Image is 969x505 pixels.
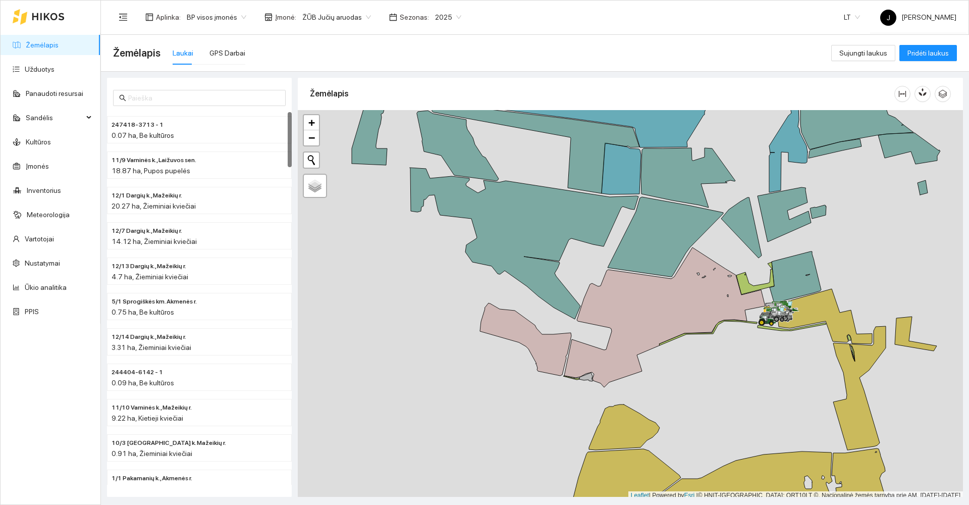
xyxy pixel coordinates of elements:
a: Layers [304,175,326,197]
span: J [887,10,890,26]
span: Sujungti laukus [839,47,887,59]
span: search [119,94,126,102]
span: 3.31 ha, Žieminiai kviečiai [112,343,191,351]
span: 12/14 Dargių k., Mažeikių r. [112,332,186,342]
span: Sandėlis [26,108,83,128]
div: | Powered by © HNIT-[GEOGRAPHIC_DATA]; ORT10LT ©, Nacionalinė žemės tarnyba prie AM, [DATE]-[DATE] [628,491,963,500]
span: column-width [895,90,910,98]
span: 1/1 Pakamanių k., Akmenės r. [112,474,192,483]
span: − [308,131,315,144]
div: Laukai [173,47,193,59]
button: menu-fold [113,7,133,27]
span: 11/10 Varninės k., Mažeikių r. [112,403,192,413]
span: calendar [389,13,397,21]
a: Užduotys [25,65,55,73]
button: Initiate a new search [304,153,319,168]
span: 18.87 ha, Pupos pupelės [112,167,190,175]
span: BP visos įmonės [187,10,246,25]
span: 0.09 ha, Be kultūros [112,379,174,387]
span: 9.22 ha, Kietieji kviečiai [112,414,183,422]
span: LT [844,10,860,25]
a: Leaflet [631,492,649,499]
span: 12/1 Dargių k., Mažeikių r. [112,191,182,200]
span: 12/13 Dargių k., Mažeikių r. [112,262,186,271]
span: Sezonas : [400,12,429,23]
span: 0.91 ha, Žieminiai kviečiai [112,449,192,458]
a: Nustatymai [25,259,60,267]
span: | [696,492,698,499]
a: Ūkio analitika [25,283,67,291]
input: Paieška [128,92,280,104]
span: layout [145,13,153,21]
span: 247418-3713 - 1 [112,120,164,130]
span: ŽŪB Jučių aruodas [302,10,371,25]
div: GPS Darbai [209,47,245,59]
span: 4.7 ha, Žieminiai kviečiai [112,273,188,281]
span: 0.07 ha, Be kultūros [112,131,174,139]
a: Meteorologija [27,211,70,219]
a: Panaudoti resursai [26,89,83,97]
button: Pridėti laukus [899,45,957,61]
span: 0.75 ha, Be kultūros [112,308,174,316]
span: [PERSON_NAME] [880,13,956,21]
span: 5/1 Sprogiškės km. Akmenės r. [112,297,197,307]
span: 10/3 Kalniškių k. Mažeikių r. [112,438,226,448]
a: Kultūros [26,138,51,146]
span: 12/7 Dargių k., Mažeikių r. [112,226,182,236]
span: Pridėti laukus [907,47,949,59]
div: Žemėlapis [310,79,894,108]
a: Įmonės [26,162,49,170]
button: Sujungti laukus [831,45,895,61]
span: 14.12 ha, Žieminiai kviečiai [112,237,197,245]
a: Esri [684,492,695,499]
a: Vartotojai [25,235,54,243]
button: column-width [894,86,910,102]
span: 11/9 Varninės k., Laižuvos sen. [112,156,196,165]
span: 244404-6142 - 1 [112,368,163,377]
a: PPIS [25,308,39,316]
a: Zoom out [304,130,319,145]
span: Žemėlapis [113,45,160,61]
a: Pridėti laukus [899,49,957,57]
a: Zoom in [304,115,319,130]
span: 20.27 ha, Žieminiai kviečiai [112,202,196,210]
a: Sujungti laukus [831,49,895,57]
span: Aplinka : [156,12,181,23]
span: Įmonė : [275,12,296,23]
span: 2025 [435,10,461,25]
span: shop [264,13,273,21]
a: Žemėlapis [26,41,59,49]
a: Inventorius [27,186,61,194]
span: menu-fold [119,13,128,22]
span: + [308,116,315,129]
